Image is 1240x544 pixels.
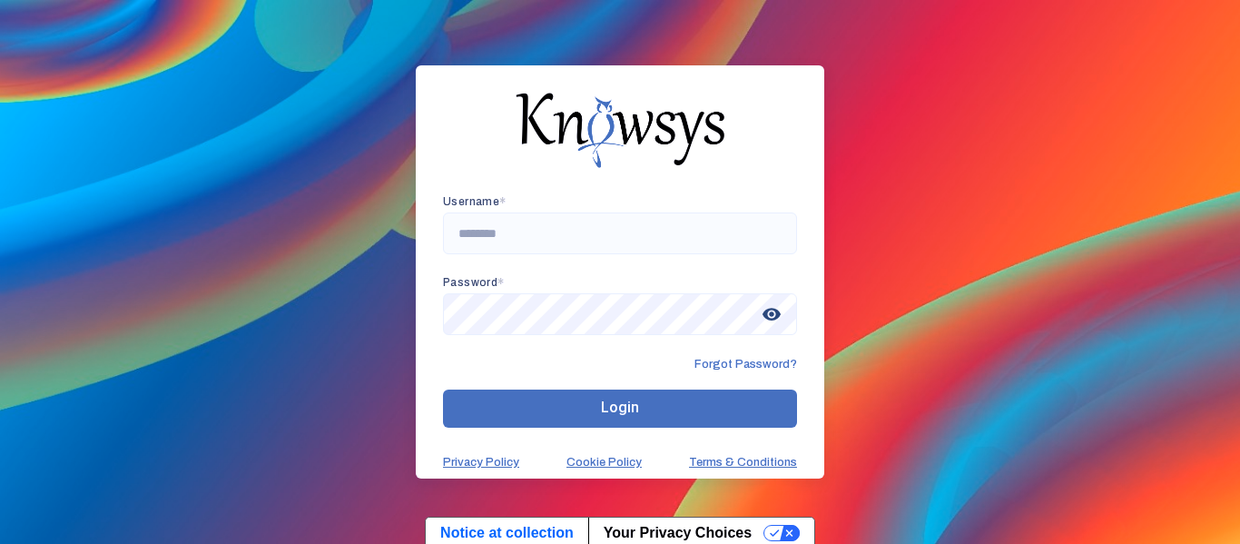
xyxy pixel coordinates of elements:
[516,93,724,167] img: knowsys-logo.png
[566,455,642,470] a: Cookie Policy
[443,455,519,470] a: Privacy Policy
[601,399,639,416] span: Login
[689,455,797,470] a: Terms & Conditions
[443,195,507,208] app-required-indication: Username
[694,357,797,371] span: Forgot Password?
[755,298,788,331] span: visibility
[443,390,797,428] button: Login
[443,276,505,289] app-required-indication: Password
